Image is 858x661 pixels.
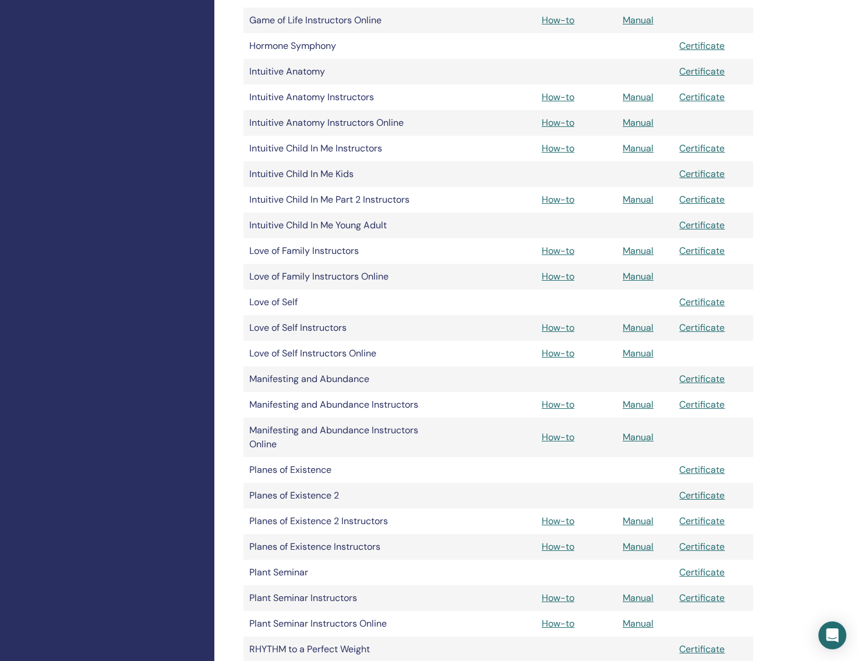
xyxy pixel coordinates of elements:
a: Certificate [679,193,725,206]
a: How-to [542,116,574,129]
a: Manual [623,592,654,604]
a: Certificate [679,515,725,527]
td: Planes of Existence 2 Instructors [243,508,453,534]
a: Certificate [679,245,725,257]
a: Certificate [679,219,725,231]
a: Certificate [679,321,725,334]
a: Certificate [679,489,725,501]
a: How-to [542,245,574,257]
a: Manual [623,515,654,527]
a: How-to [542,617,574,630]
a: Certificate [679,592,725,604]
a: How-to [542,592,574,604]
div: Open Intercom Messenger [818,621,846,649]
td: Planes of Existence 2 [243,483,453,508]
a: Certificate [679,65,725,77]
td: Love of Self Instructors Online [243,341,453,366]
a: Certificate [679,168,725,180]
a: Manual [623,14,654,26]
td: Plant Seminar Instructors [243,585,453,611]
td: Manifesting and Abundance Instructors Online [243,418,453,457]
td: Plant Seminar [243,560,453,585]
a: Manual [623,245,654,257]
a: Manual [623,116,654,129]
a: Manual [623,91,654,103]
td: Intuitive Anatomy Instructors [243,84,453,110]
td: Manifesting and Abundance [243,366,453,392]
td: Intuitive Child In Me Part 2 Instructors [243,187,453,213]
a: Manual [623,270,654,282]
a: Certificate [679,464,725,476]
td: Intuitive Anatomy Instructors Online [243,110,453,136]
a: How-to [542,14,574,26]
a: Manual [623,431,654,443]
a: Manual [623,321,654,334]
a: How-to [542,321,574,334]
td: Intuitive Child In Me Kids [243,161,453,187]
a: Certificate [679,540,725,553]
a: How-to [542,515,574,527]
td: Intuitive Child In Me Young Adult [243,213,453,238]
a: How-to [542,398,574,411]
a: Certificate [679,398,725,411]
a: Certificate [679,643,725,655]
td: Love of Self [243,289,453,315]
a: Manual [623,193,654,206]
td: Love of Family Instructors Online [243,264,453,289]
a: Manual [623,617,654,630]
td: Plant Seminar Instructors Online [243,611,453,637]
a: Certificate [679,40,725,52]
td: Love of Self Instructors [243,315,453,341]
a: Manual [623,142,654,154]
a: How-to [542,540,574,553]
a: Manual [623,347,654,359]
a: How-to [542,193,574,206]
a: How-to [542,347,574,359]
a: Manual [623,540,654,553]
a: Certificate [679,296,725,308]
a: Certificate [679,566,725,578]
td: Game of Life Instructors Online [243,8,453,33]
td: Intuitive Anatomy [243,59,453,84]
td: Manifesting and Abundance Instructors [243,392,453,418]
a: Certificate [679,142,725,154]
a: Certificate [679,91,725,103]
a: Certificate [679,373,725,385]
td: Love of Family Instructors [243,238,453,264]
a: How-to [542,91,574,103]
td: Intuitive Child In Me Instructors [243,136,453,161]
td: Planes of Existence Instructors [243,534,453,560]
td: Hormone Symphony [243,33,453,59]
a: How-to [542,142,574,154]
a: How-to [542,270,574,282]
a: How-to [542,431,574,443]
a: Manual [623,398,654,411]
td: Planes of Existence [243,457,453,483]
